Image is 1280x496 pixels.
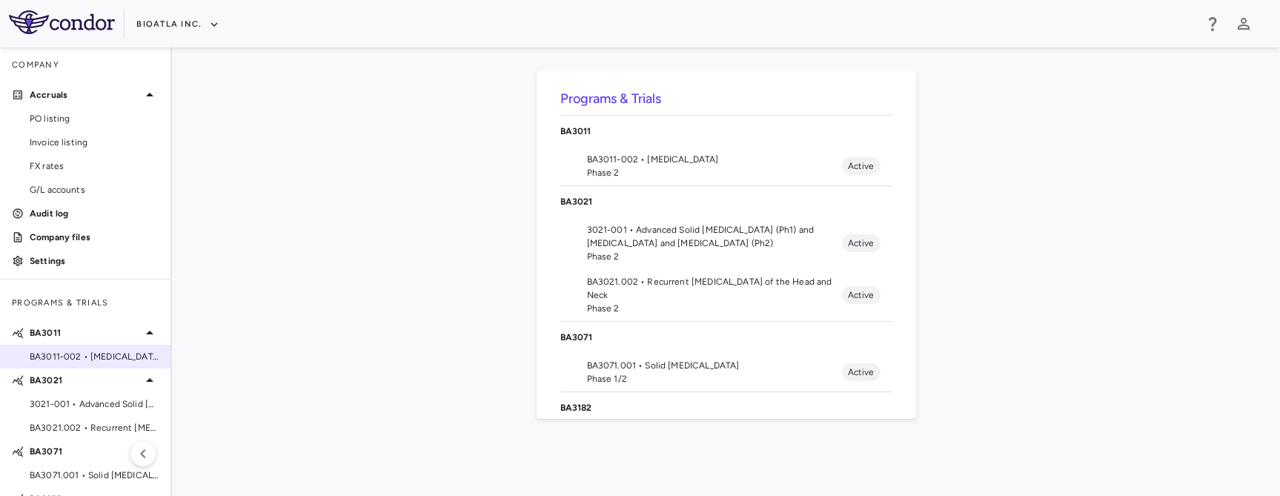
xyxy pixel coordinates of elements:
p: Audit log [30,207,159,220]
li: 3021-001 • Advanced Solid [MEDICAL_DATA] (Ph1) and [MEDICAL_DATA] and [MEDICAL_DATA] (Ph2)Phase 2... [560,217,892,269]
span: 3021-001 • Advanced Solid [MEDICAL_DATA] (Ph1) and [MEDICAL_DATA] and [MEDICAL_DATA] (Ph2) [587,223,842,250]
span: FX rates [30,159,159,173]
span: Phase 2 [587,166,842,179]
div: BA3071 [560,322,892,353]
span: Phase 2 [587,250,842,263]
p: BA3011 [560,125,892,138]
p: Accruals [30,88,141,102]
span: BA3021.002 • Recurrent [MEDICAL_DATA] of the Head and Neck [30,421,159,434]
span: Phase 2 [587,302,842,315]
span: 3021-001 • Advanced Solid [MEDICAL_DATA] (Ph1) and [MEDICAL_DATA] and [MEDICAL_DATA] (Ph2) [30,397,159,411]
span: BA3011-002 • [MEDICAL_DATA] [587,153,842,166]
span: BA3021.002 • Recurrent [MEDICAL_DATA] of the Head and Neck [587,275,842,302]
h6: Programs & Trials [560,89,892,109]
div: BA3011 [560,116,892,147]
p: Settings [30,254,159,268]
p: BA3182 [560,401,892,414]
span: Active [842,237,881,250]
span: Active [842,366,881,379]
p: Company files [30,231,159,244]
p: BA3071 [30,445,141,458]
img: logo-full-BYUhSk78.svg [9,10,115,34]
li: BA3071.001 • Solid [MEDICAL_DATA]Phase 1/2Active [560,353,892,391]
span: Active [842,159,881,173]
button: BioAtla Inc. [136,13,219,36]
span: BA3011-002 • [MEDICAL_DATA] [30,350,159,363]
span: Active [842,288,881,302]
div: BA3021 [560,186,892,217]
span: Invoice listing [30,136,159,149]
p: BA3071 [560,331,892,344]
li: BA3021.002 • Recurrent [MEDICAL_DATA] of the Head and NeckPhase 2Active [560,269,892,321]
span: PO listing [30,112,159,125]
span: Phase 1/2 [587,372,842,386]
span: G/L accounts [30,183,159,196]
p: BA3021 [30,374,141,387]
p: BA3021 [560,195,892,208]
li: BA3011-002 • [MEDICAL_DATA]Phase 2Active [560,147,892,185]
div: BA3182 [560,392,892,423]
p: BA3011 [30,326,141,340]
span: BA3071.001 • Solid [MEDICAL_DATA] [587,359,842,372]
span: BA3071.001 • Solid [MEDICAL_DATA] [30,469,159,482]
